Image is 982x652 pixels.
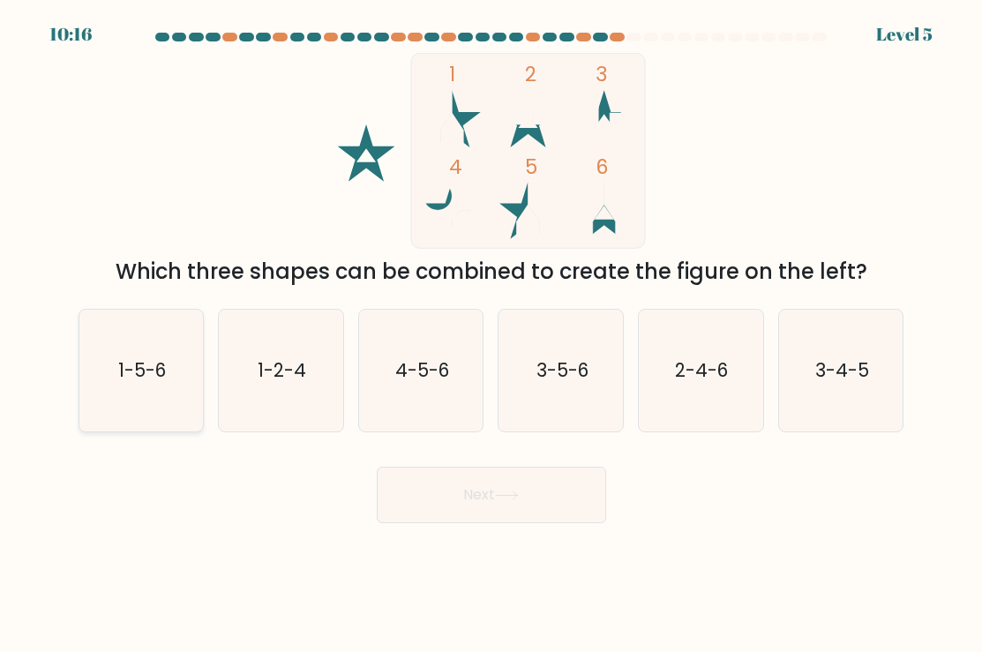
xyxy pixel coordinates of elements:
[258,357,306,383] text: 1-2-4
[676,357,729,383] text: 2-4-6
[89,256,894,288] div: Which three shapes can be combined to create the figure on the left?
[395,357,449,383] text: 4-5-6
[595,60,607,88] tspan: 3
[118,357,166,383] text: 1-5-6
[377,467,606,523] button: Next
[449,153,462,181] tspan: 4
[595,153,607,181] tspan: 6
[536,357,588,383] text: 3-5-6
[49,21,92,48] div: 10:16
[815,357,869,383] text: 3-4-5
[525,60,536,88] tspan: 2
[876,21,933,48] div: Level 5
[525,153,537,181] tspan: 5
[449,60,455,88] tspan: 1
